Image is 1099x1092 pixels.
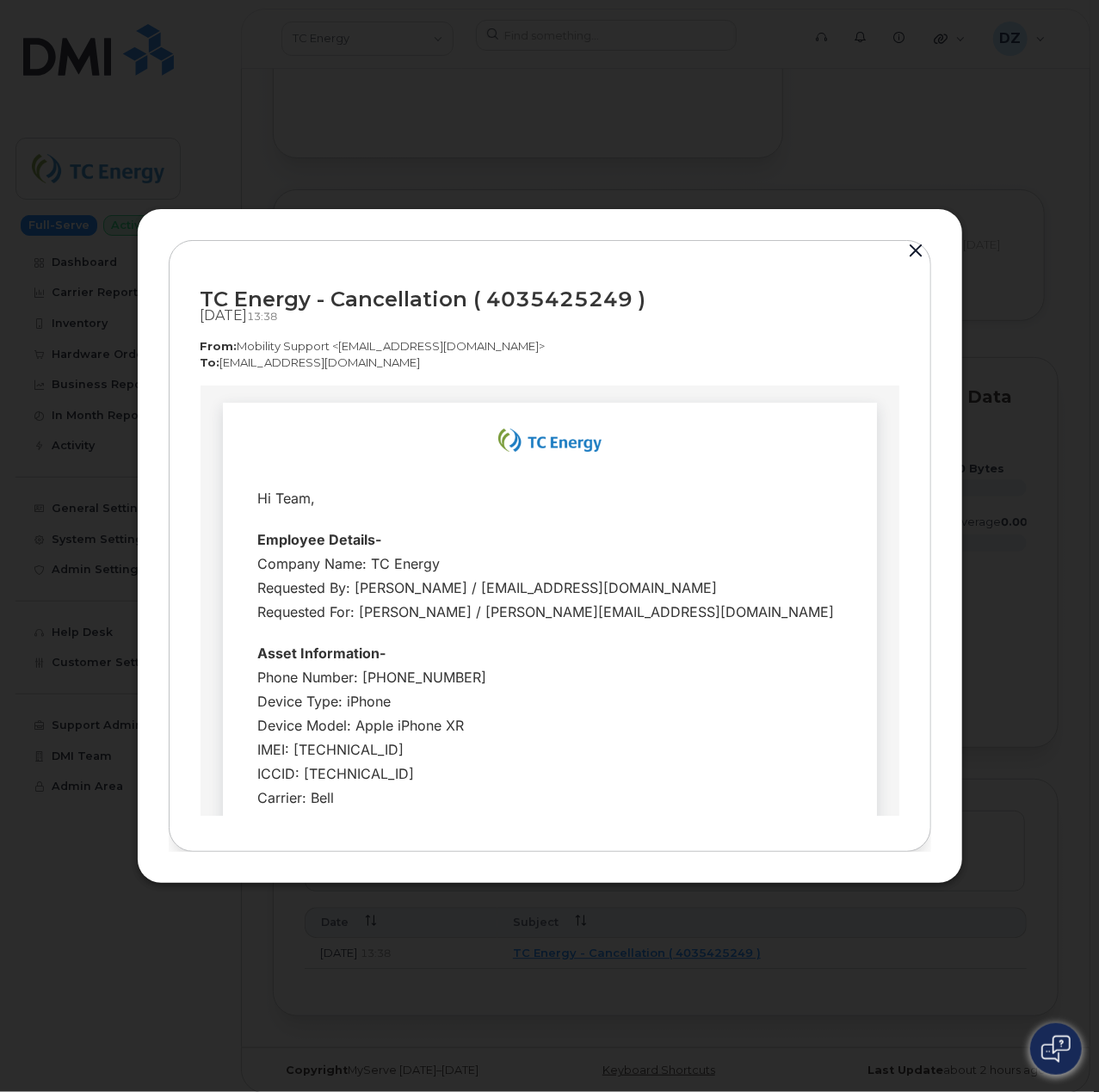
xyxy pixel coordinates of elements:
[57,280,642,424] div: Phone Number: [PHONE_NUMBER] Device Type: iPhone Device Model: Apple iPhone XR IMEI: [TECHNICAL_I...
[248,310,278,323] span: 13:38
[57,256,642,280] div: Asset Information-
[201,355,899,371] p: [EMAIL_ADDRESS][DOMAIN_NAME]
[201,307,899,324] div: [DATE]
[57,166,642,238] div: Company Name: TC Energy Requested By: [PERSON_NAME] / [EMAIL_ADDRESS][DOMAIN_NAME] Requested For:...
[1041,1035,1071,1063] img: Open chat
[57,142,642,166] div: Employee Details-
[298,43,401,66] img: email_TC_Energy_Logo_May_2019.svg.png
[201,287,899,311] div: TC Energy - Cancellation ( 4035425249 )
[201,338,899,355] p: Mobility Support <[EMAIL_ADDRESS][DOMAIN_NAME]>
[57,101,642,125] div: Hi Team,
